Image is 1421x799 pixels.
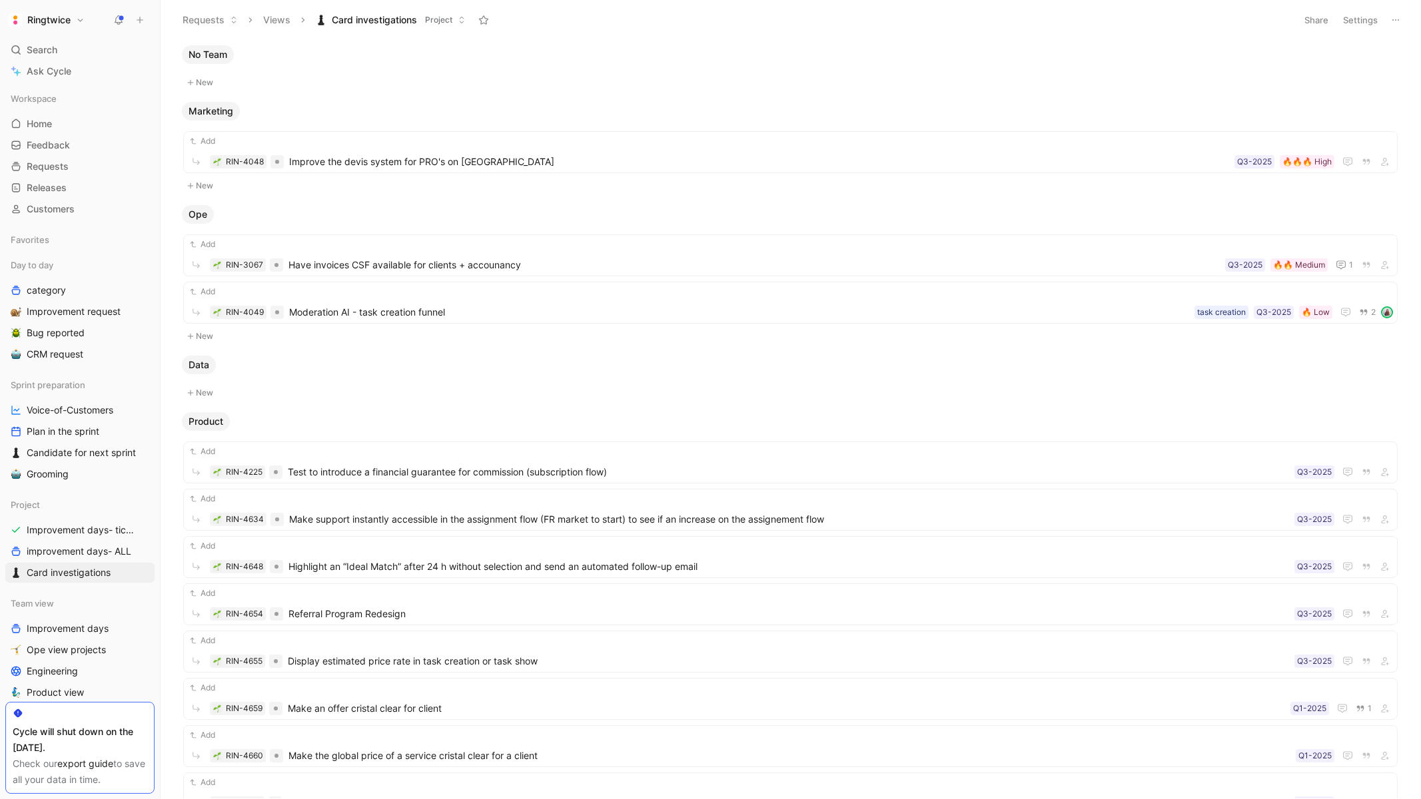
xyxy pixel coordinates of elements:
[1256,306,1291,319] div: Q3-2025
[188,634,217,647] button: Add
[189,358,209,372] span: Data
[27,348,83,361] span: CRM request
[183,131,1398,173] a: Add🌱RIN-4048Improve the devis system for PRO's on [GEOGRAPHIC_DATA]🔥🔥🔥 HighQ3-2025
[183,583,1398,625] a: Add🌱RIN-4654Referral Program RedesignQ3-2025
[226,306,264,319] div: RIN-4049
[5,375,155,484] div: Sprint preparationVoice-of-CustomersPlan in the sprint♟️Candidate for next sprint🤖Grooming
[188,285,217,298] button: Add
[5,255,155,364] div: Day to daycategory🐌Improvement request🪲Bug reported🤖CRM request
[27,138,70,152] span: Feedback
[11,258,53,272] span: Day to day
[1237,155,1272,168] div: Q3-2025
[1228,258,1262,272] div: Q3-2025
[257,10,296,30] button: Views
[188,587,217,600] button: Add
[310,10,472,30] button: ♟️Card investigationsProject
[213,515,221,523] img: 🌱
[288,606,1289,622] span: Referral Program Redesign
[11,349,21,360] img: 🤖
[188,492,217,505] button: Add
[11,306,21,317] img: 🐌
[213,260,222,270] button: 🌱
[226,560,263,573] div: RIN-4648
[189,415,223,428] span: Product
[182,385,1399,401] button: New
[5,230,155,250] div: Favorites
[213,157,222,166] button: 🌱
[8,642,24,658] button: 🤸
[332,13,417,27] span: Card investigations
[27,284,66,297] span: category
[27,446,136,459] span: Candidate for next sprint
[5,280,155,300] a: category
[1297,655,1332,668] div: Q3-2025
[183,725,1398,767] a: Add🌱RIN-4660Make the global price of a service cristal clear for a clientQ1-2025
[27,566,111,579] span: Card investigations
[183,678,1398,720] a: Add🌱RIN-4659Make an offer cristal clear for clientQ1-20251
[5,682,155,702] a: 🧞‍♂️Product view
[27,305,121,318] span: Improvement request
[8,684,24,700] button: 🧞‍♂️
[11,328,21,338] img: 🪲
[188,681,217,694] button: Add
[213,657,222,666] div: 🌱
[5,302,155,322] a: 🐌Improvement request
[213,657,221,665] img: 🌱
[177,356,1404,401] div: DataNew
[11,597,54,610] span: Team view
[1368,704,1372,712] span: 1
[27,523,139,537] span: Improvement days- tickets ready
[13,756,147,788] div: Check our to save all your data in time.
[188,238,217,251] button: Add
[213,563,221,571] img: 🌱
[1297,465,1332,479] div: Q3-2025
[213,609,222,619] div: 🌱
[5,495,155,515] div: Project
[1302,306,1330,319] div: 🔥 Low
[226,155,264,168] div: RIN-4048
[213,467,222,477] button: 🌱
[8,565,24,581] button: ♟️
[188,728,217,742] button: Add
[9,13,22,27] img: Ringtwice
[226,607,263,621] div: RIN-4654
[289,304,1189,320] span: Moderation AI - task creation funnel
[182,205,214,224] button: Ope
[188,776,217,789] button: Add
[5,640,155,660] a: 🤸Ope view projects
[213,468,221,476] img: 🌱
[213,158,221,166] img: 🌱
[5,178,155,198] a: Releases
[213,704,222,713] button: 🌱
[1282,155,1332,168] div: 🔥🔥🔥 High
[8,325,24,341] button: 🪲
[226,258,263,272] div: RIN-3067
[11,233,49,246] span: Favorites
[5,661,155,681] a: Engineering
[183,631,1398,672] a: Add🌱RIN-4655Display estimated price rate in task creation or task showQ3-2025
[182,328,1399,344] button: New
[189,208,207,221] span: Ope
[5,563,155,583] a: ♟️Card investigations
[1353,701,1374,716] button: 1
[226,655,262,668] div: RIN-4655
[5,421,155,441] a: Plan in the sprint
[1297,607,1332,621] div: Q3-2025
[27,326,85,340] span: Bug reported
[177,10,244,30] button: Requests
[289,154,1229,170] span: Improve the devis system for PRO's on [GEOGRAPHIC_DATA]
[289,511,1289,527] span: Make support instantly accessible in the assignment flow (FR market to start) to see if an increa...
[8,304,24,320] button: 🐌
[226,702,262,715] div: RIN-4659
[316,15,326,25] img: ♟️
[288,653,1289,669] span: Display estimated price rate in task creation or task show
[27,403,113,417] span: Voice-of-Customers
[213,562,222,571] div: 🌱
[189,48,227,61] span: No Team
[213,752,221,760] img: 🌱
[183,489,1398,531] a: Add🌱RIN-4634Make support instantly accessible in the assignment flow (FR market to start) to see ...
[5,156,155,176] a: Requests
[5,114,155,134] a: Home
